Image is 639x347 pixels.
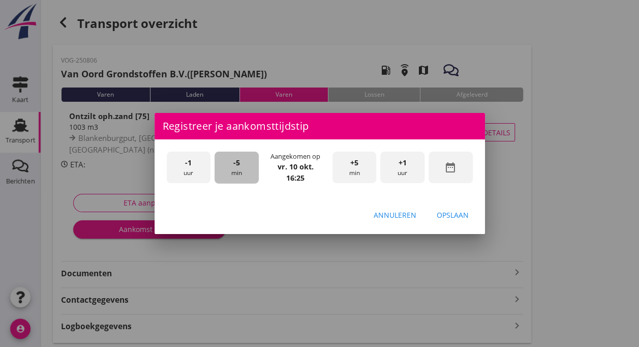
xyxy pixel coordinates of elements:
span: +5 [350,157,358,168]
div: uur [167,152,211,184]
div: min [215,152,259,184]
div: uur [380,152,424,184]
button: Annuleren [366,206,424,224]
i: date_range [444,161,457,173]
strong: vr. 10 okt. [278,162,314,171]
div: Annuleren [374,210,416,220]
span: -5 [233,157,240,168]
div: Opslaan [437,210,469,220]
div: min [332,152,377,184]
div: Aangekomen op [270,152,320,161]
span: -1 [185,157,192,168]
div: Registreer je aankomsttijdstip [155,113,485,139]
button: Opslaan [429,206,477,224]
span: +1 [399,157,407,168]
strong: 16:25 [286,173,305,183]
